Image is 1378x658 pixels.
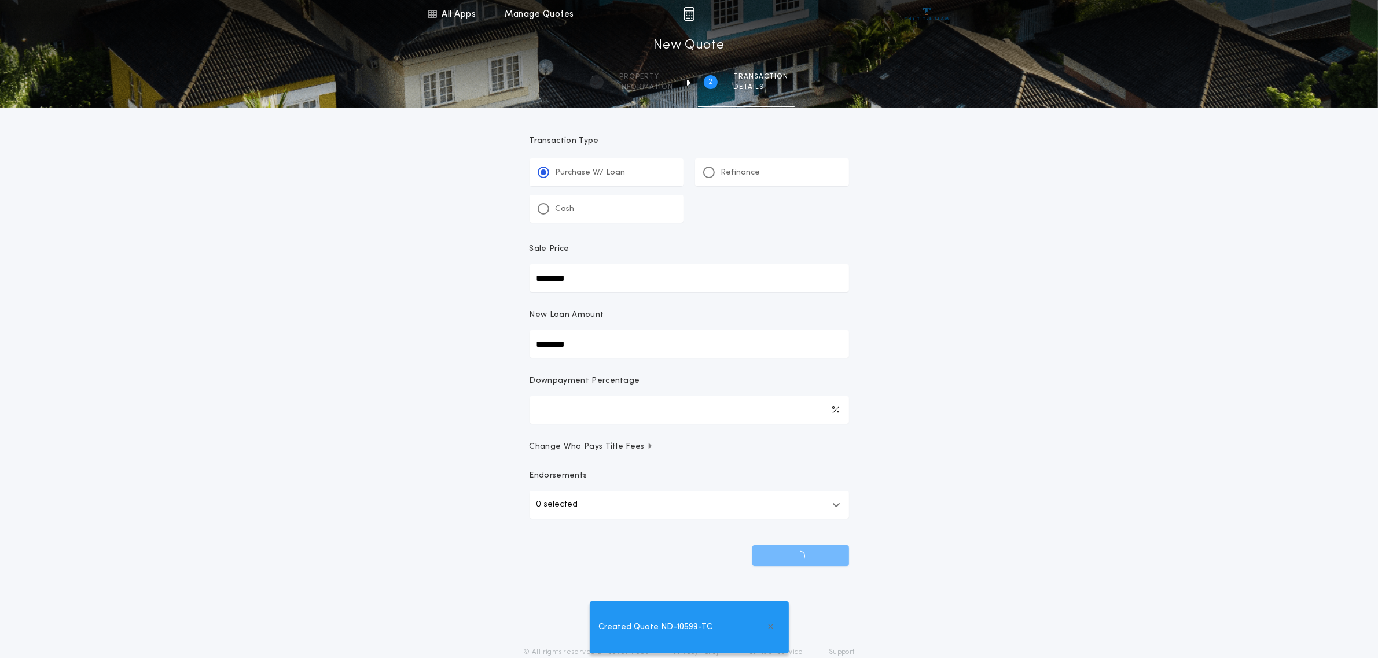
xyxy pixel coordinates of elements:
[620,72,674,82] span: Property
[536,498,578,512] p: 0 selected
[556,204,575,215] p: Cash
[599,621,713,634] span: Created Quote ND-10599-TC
[530,264,849,292] input: Sale Price
[721,167,760,179] p: Refinance
[684,7,694,21] img: img
[530,441,849,453] button: Change Who Pays Title Fees
[708,77,712,87] h2: 2
[530,375,640,387] p: Downpayment Percentage
[734,83,789,92] span: details
[530,396,849,424] input: Downpayment Percentage
[530,330,849,358] input: New Loan Amount
[530,243,569,255] p: Sale Price
[556,167,626,179] p: Purchase W/ Loan
[530,491,849,519] button: 0 selected
[530,441,654,453] span: Change Who Pays Title Fees
[530,470,849,482] p: Endorsements
[530,309,604,321] p: New Loan Amount
[530,135,849,147] p: Transaction Type
[653,36,724,55] h1: New Quote
[620,83,674,92] span: information
[905,8,949,20] img: vs-icon
[734,72,789,82] span: Transaction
